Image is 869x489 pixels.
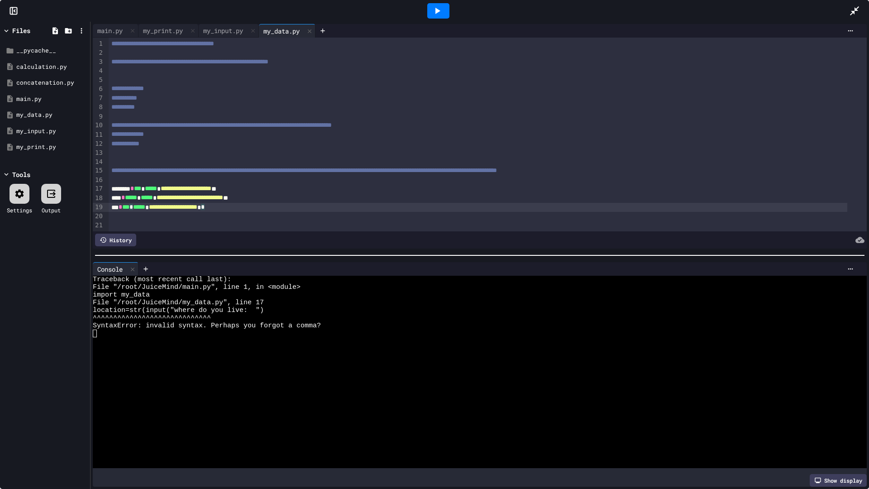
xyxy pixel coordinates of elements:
div: Chat with us now!Close [4,4,62,58]
span: Traceback (most recent call last): [93,276,231,283]
span: File "/root/JuiceMind/my_data.py", line 17 [93,299,264,307]
span: File "/root/JuiceMind/main.py", line 1, in <module> [93,283,301,291]
span: import my_data [93,291,150,299]
span: ^^^^^^^^^^^^^^^^^^^^^^^^^^^^^ [93,314,211,322]
span: location=str(input("where do you live: ") [93,307,264,314]
div: History [95,234,136,246]
span: SyntaxError: invalid syntax. Perhaps you forgot a comma? [93,322,321,330]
